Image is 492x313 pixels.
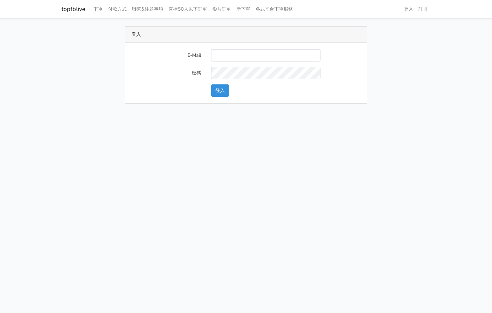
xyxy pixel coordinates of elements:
a: 新下單 [234,3,253,16]
a: 下單 [91,3,105,16]
a: 付款方式 [105,3,129,16]
a: 登入 [401,3,416,16]
a: 註冊 [416,3,430,16]
a: 聯繫&注意事項 [129,3,166,16]
button: 登入 [211,84,229,97]
a: topfblive [61,3,85,16]
label: 密碼 [127,67,206,79]
a: 直播50人以下訂單 [166,3,210,16]
a: 各式平台下單服務 [253,3,296,16]
div: 登入 [125,27,367,43]
label: E-Mail [127,49,206,61]
a: 影片訂單 [210,3,234,16]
